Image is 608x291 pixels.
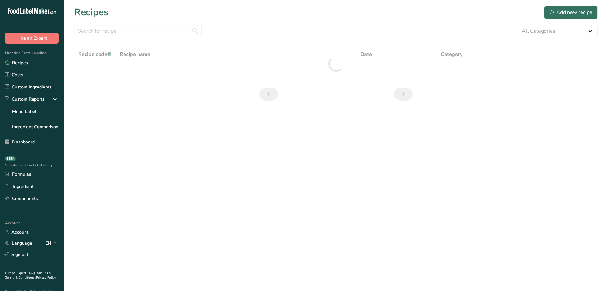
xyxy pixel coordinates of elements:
[74,5,109,19] h1: Recipes
[5,271,51,280] a: About Us .
[5,271,28,275] a: Hire an Expert .
[5,275,36,280] a: Terms & Conditions .
[29,271,37,275] a: FAQ .
[544,6,598,19] button: Add new recipe
[550,9,592,16] div: Add new recipe
[5,238,32,249] a: Language
[5,33,59,44] button: Hire an Expert
[5,96,45,103] div: Custom Reports
[5,156,16,161] div: BETA
[36,275,56,280] a: Privacy Policy
[45,240,59,247] div: EN
[74,25,202,37] input: Search for recipe
[259,88,278,101] a: Previous page
[394,88,413,101] a: Next page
